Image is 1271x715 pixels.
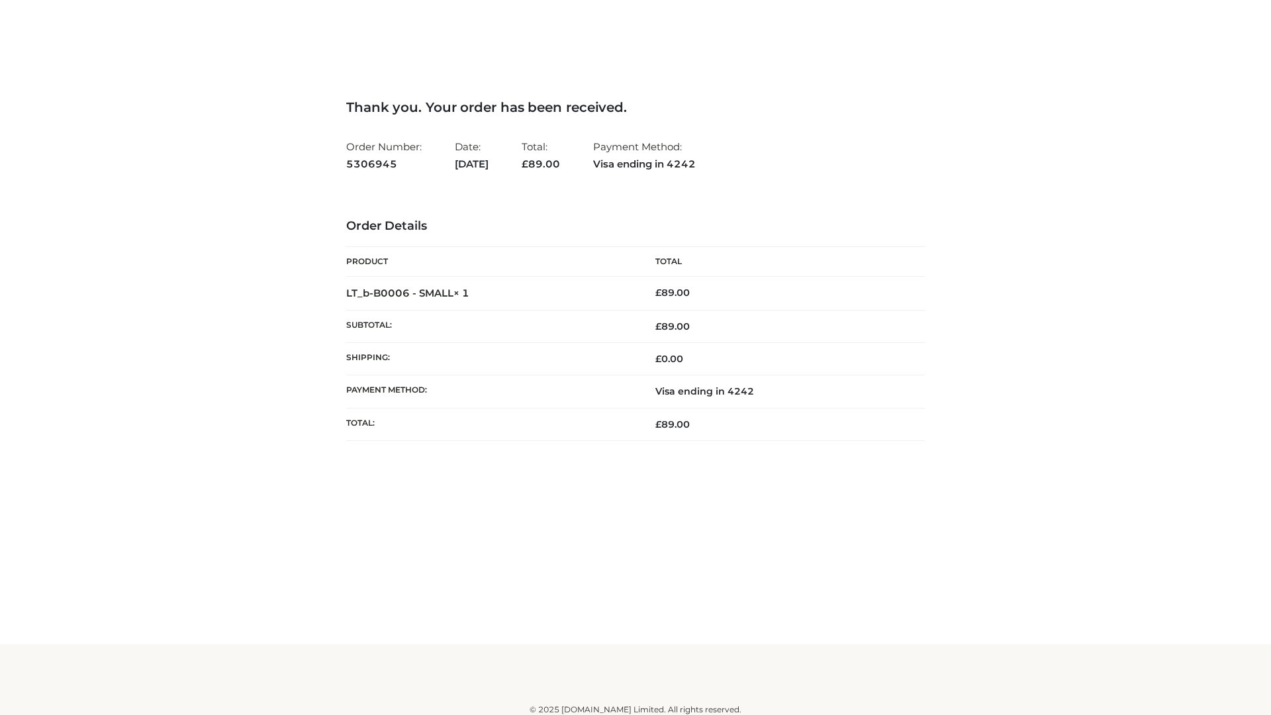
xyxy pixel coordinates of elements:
strong: LT_b-B0006 - SMALL [346,287,469,299]
strong: [DATE] [455,156,489,173]
th: Product [346,247,635,277]
bdi: 0.00 [655,353,683,365]
td: Visa ending in 4242 [635,375,925,408]
th: Total [635,247,925,277]
span: £ [655,287,661,299]
strong: × 1 [453,287,469,299]
li: Total: [522,135,560,175]
span: 89.00 [655,320,690,332]
span: £ [655,418,661,430]
bdi: 89.00 [655,287,690,299]
span: £ [655,353,661,365]
th: Total: [346,408,635,440]
strong: 5306945 [346,156,422,173]
li: Payment Method: [593,135,696,175]
span: 89.00 [655,418,690,430]
strong: Visa ending in 4242 [593,156,696,173]
span: £ [655,320,661,332]
li: Date: [455,135,489,175]
th: Subtotal: [346,310,635,342]
span: 89.00 [522,158,560,170]
h3: Order Details [346,219,925,234]
span: £ [522,158,528,170]
li: Order Number: [346,135,422,175]
th: Shipping: [346,343,635,375]
th: Payment method: [346,375,635,408]
h3: Thank you. Your order has been received. [346,99,925,115]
